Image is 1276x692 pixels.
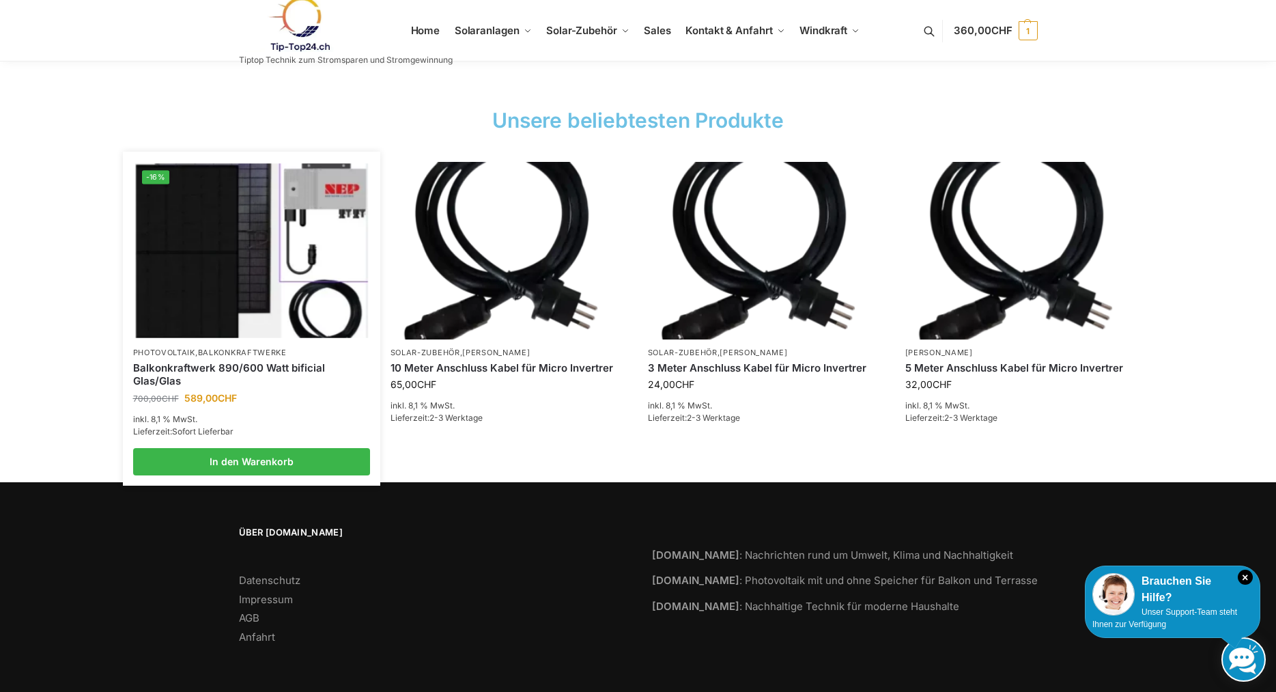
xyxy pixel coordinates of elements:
[675,378,694,390] span: CHF
[239,611,259,624] a: AGB
[905,413,997,423] span: Lieferzeit:
[652,549,739,562] strong: [DOMAIN_NAME]
[652,574,739,587] strong: [DOMAIN_NAME]
[652,574,1038,587] a: [DOMAIN_NAME]: Photovoltaik mit und ohne Speicher für Balkon und Terrasse
[133,426,233,437] span: Lieferzeit:
[991,24,1012,37] span: CHF
[944,413,997,423] span: 2-3 Werktage
[652,600,739,613] strong: [DOMAIN_NAME]
[648,348,885,358] p: ,
[1019,21,1038,40] span: 1
[1092,573,1253,606] div: Brauchen Sie Hilfe?
[1238,570,1253,585] i: Schließen
[391,413,483,423] span: Lieferzeit:
[905,361,1142,375] a: 5 Meter Anschluss Kabel für Micro Invertrer
[933,378,952,390] span: CHF
[391,162,627,340] a: Anschlusskabel-3meter
[391,378,436,390] bdi: 65,00
[954,24,1012,37] span: 360,00
[417,378,436,390] span: CHF
[198,348,287,357] a: Balkonkraftwerke
[391,348,460,357] a: Solar-Zubehör
[648,162,885,340] a: Anschlusskabel-3meter
[133,348,195,357] a: Photovoltaik
[239,526,625,540] span: Über [DOMAIN_NAME]
[429,413,483,423] span: 2-3 Werktage
[133,448,370,475] a: In den Warenkorb legen: „Balkonkraftwerk 890/600 Watt bificial Glas/Glas“
[391,400,627,412] p: inkl. 8,1 % MwSt.
[239,631,275,643] a: Anfahrt
[652,549,1013,562] a: [DOMAIN_NAME]: Nachrichten rund um Umwelt, Klima und Nachhaltigkeit
[172,426,233,437] span: Sofort Lieferbar
[133,106,1144,135] h2: Unsere beliebtesten Produkte
[644,24,671,37] span: Sales
[1092,607,1237,629] span: Unser Support-Team steht Ihnen zur Verfügung
[905,348,973,357] a: [PERSON_NAME]
[905,162,1142,340] img: Home 16
[799,24,847,37] span: Windkraft
[905,378,952,390] bdi: 32,00
[652,600,959,613] a: [DOMAIN_NAME]: Nachhaltige Technik für moderne Haushalte
[218,392,237,404] span: CHF
[455,24,520,37] span: Solaranlagen
[391,348,627,358] p: ,
[648,162,885,340] img: Home 16
[133,413,370,426] p: inkl. 8,1 % MwSt.
[391,162,627,340] img: Home 16
[648,348,718,357] a: Solar-Zubehör
[648,361,885,375] a: 3 Meter Anschluss Kabel für Micro Invertrer
[648,413,740,423] span: Lieferzeit:
[648,378,694,390] bdi: 24,00
[905,400,1142,412] p: inkl. 8,1 % MwSt.
[687,413,740,423] span: 2-3 Werktage
[462,348,530,357] a: [PERSON_NAME]
[133,361,370,388] a: Balkonkraftwerk 890/600 Watt bificial Glas/Glas
[1092,573,1135,615] img: Customer service
[954,10,1037,51] a: 360,00CHF 1
[720,348,787,357] a: [PERSON_NAME]
[133,393,179,404] bdi: 700,00
[648,400,885,412] p: inkl. 8,1 % MwSt.
[239,593,293,606] a: Impressum
[135,163,368,338] img: Home 15
[391,361,627,375] a: 10 Meter Anschluss Kabel für Micro Invertrer
[135,163,368,338] a: -16%Bificiales Hochleistungsmodul
[239,56,453,64] p: Tiptop Technik zum Stromsparen und Stromgewinnung
[184,392,237,404] bdi: 589,00
[239,574,300,587] a: Datenschutz
[133,348,370,358] p: ,
[905,162,1142,340] a: Anschlusskabel-3meter
[685,24,772,37] span: Kontakt & Anfahrt
[546,24,617,37] span: Solar-Zubehör
[162,393,179,404] span: CHF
